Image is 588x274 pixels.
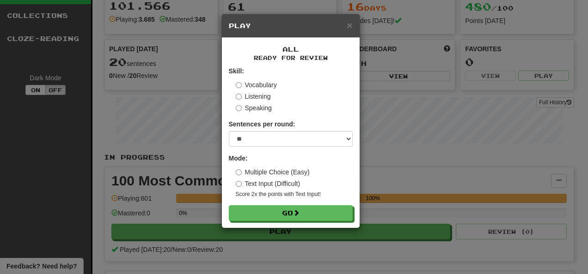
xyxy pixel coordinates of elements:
small: Ready for Review [229,54,353,62]
strong: Mode: [229,155,248,162]
label: Speaking [236,103,272,113]
small: Score 2x the points with Text Input ! [236,191,353,198]
label: Listening [236,92,271,101]
input: Multiple Choice (Easy) [236,169,242,175]
label: Vocabulary [236,80,277,89]
span: All [282,45,299,53]
button: Close [347,20,352,30]
input: Text Input (Difficult) [236,181,242,187]
label: Sentences per round: [229,119,295,129]
label: Text Input (Difficult) [236,179,300,188]
input: Vocabulary [236,82,242,88]
h5: Play [229,21,353,30]
strong: Skill: [229,67,244,75]
span: × [347,20,352,30]
button: Go [229,205,353,221]
label: Multiple Choice (Easy) [236,167,310,177]
input: Listening [236,94,242,100]
input: Speaking [236,105,242,111]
